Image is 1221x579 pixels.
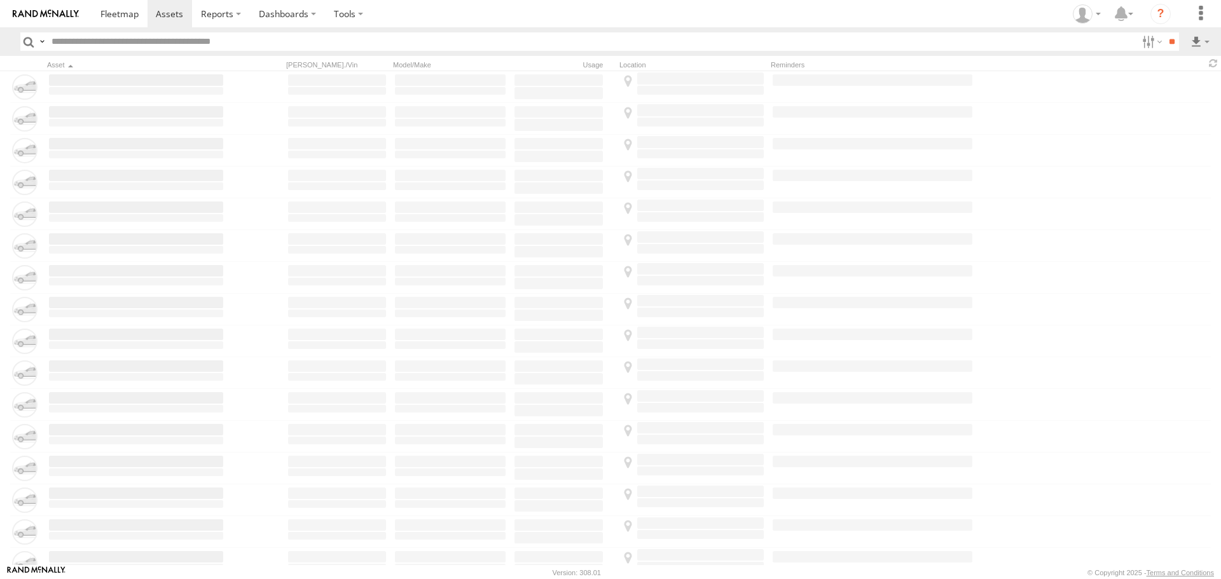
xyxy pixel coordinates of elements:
[1150,4,1171,24] i: ?
[47,60,225,69] div: Click to Sort
[513,60,614,69] div: Usage
[1189,32,1211,51] label: Export results as...
[393,60,507,69] div: Model/Make
[1087,569,1214,576] div: © Copyright 2025 -
[553,569,601,576] div: Version: 308.01
[1068,4,1105,24] div: Jessica Garbutt
[13,10,79,18] img: rand-logo.svg
[771,60,974,69] div: Reminders
[619,60,766,69] div: Location
[1206,57,1221,69] span: Refresh
[1137,32,1164,51] label: Search Filter Options
[37,32,47,51] label: Search Query
[7,566,66,579] a: Visit our Website
[286,60,388,69] div: [PERSON_NAME]./Vin
[1147,569,1214,576] a: Terms and Conditions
